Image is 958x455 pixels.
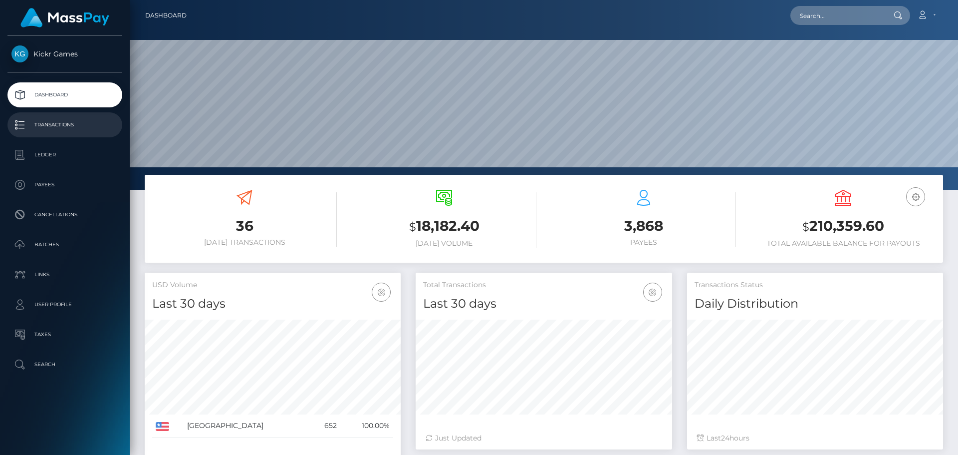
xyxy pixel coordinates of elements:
p: Cancellations [11,207,118,222]
h6: [DATE] Volume [352,239,536,248]
a: Transactions [7,112,122,137]
p: Transactions [11,117,118,132]
p: Ledger [11,147,118,162]
h3: 18,182.40 [352,216,536,237]
img: MassPay Logo [20,8,109,27]
td: [GEOGRAPHIC_DATA] [184,415,311,438]
p: User Profile [11,297,118,312]
p: Links [11,267,118,282]
a: Taxes [7,322,122,347]
h3: 3,868 [551,216,736,236]
img: Kickr Games [11,45,28,62]
span: 24 [721,434,729,443]
div: Last hours [697,433,933,444]
a: User Profile [7,292,122,317]
td: 100.00% [340,415,394,438]
h5: Transactions Status [695,280,936,290]
a: Ledger [7,142,122,167]
small: $ [409,220,416,234]
a: Links [7,262,122,287]
h3: 210,359.60 [751,216,936,237]
td: 652 [310,415,340,438]
div: Just Updated [426,433,662,444]
img: US.png [156,422,169,431]
h6: Total Available Balance for Payouts [751,239,936,248]
input: Search... [790,6,884,25]
h3: 36 [152,216,337,236]
h4: Daily Distribution [695,295,936,313]
p: Payees [11,177,118,192]
h6: [DATE] Transactions [152,238,337,247]
p: Taxes [11,327,118,342]
small: $ [802,220,809,234]
h5: USD Volume [152,280,393,290]
h6: Payees [551,238,736,247]
a: Payees [7,172,122,197]
h4: Last 30 days [423,295,664,313]
h5: Total Transactions [423,280,664,290]
a: Dashboard [7,82,122,107]
a: Dashboard [145,5,187,26]
a: Batches [7,232,122,257]
p: Dashboard [11,87,118,102]
p: Batches [11,237,118,252]
a: Cancellations [7,202,122,227]
span: Kickr Games [7,49,122,58]
h4: Last 30 days [152,295,393,313]
p: Search [11,357,118,372]
a: Search [7,352,122,377]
